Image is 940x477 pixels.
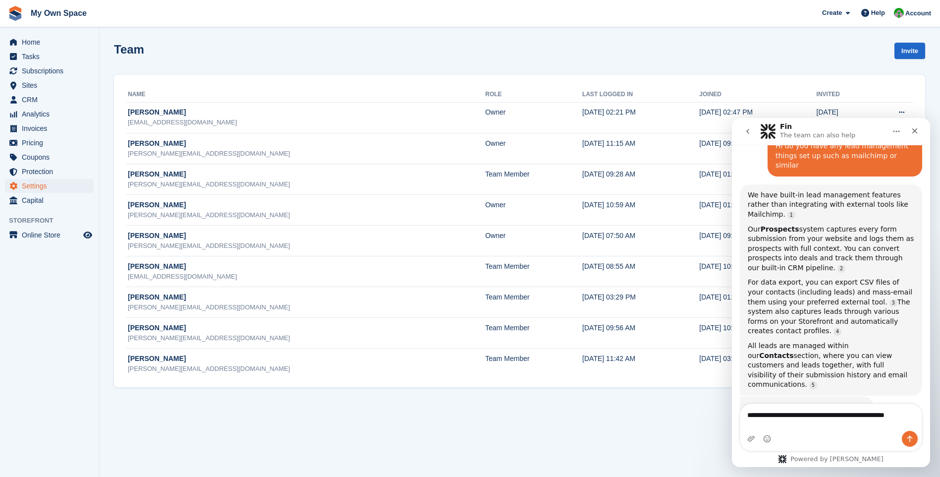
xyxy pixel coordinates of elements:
[5,107,94,121] a: menu
[128,261,485,272] div: [PERSON_NAME]
[8,6,23,21] img: stora-icon-8386f47178a22dfd0bd8f6a31ec36ba5ce8667c1dd55bd0f319d3a0aa187defe.svg
[732,118,930,467] iframe: Intercom live chat
[485,256,582,287] td: Team Member
[22,193,81,207] span: Capital
[22,165,81,179] span: Protection
[128,292,485,302] div: [PERSON_NAME]
[22,35,81,49] span: Home
[817,102,868,133] td: [DATE]
[128,138,485,149] div: [PERSON_NAME]
[582,194,699,225] td: [DATE] 10:59 AM
[699,87,816,103] th: Joined
[128,210,485,220] div: [PERSON_NAME][EMAIL_ADDRESS][DOMAIN_NAME]
[894,43,925,59] a: Invite
[582,226,699,256] td: [DATE] 07:50 AM
[5,136,94,150] a: menu
[485,194,582,225] td: Owner
[699,194,816,225] td: [DATE] 01:31 PM
[699,164,816,194] td: [DATE] 01:09 PM
[822,8,842,18] span: Create
[128,302,485,312] div: [PERSON_NAME][EMAIL_ADDRESS][DOMAIN_NAME]
[485,133,582,164] td: Owner
[22,50,81,63] span: Tasks
[582,256,699,287] td: [DATE] 08:55 AM
[5,121,94,135] a: menu
[582,102,699,133] td: [DATE] 02:21 PM
[699,133,816,164] td: [DATE] 09:41 AM
[905,8,931,18] span: Account
[22,78,81,92] span: Sites
[699,226,816,256] td: [DATE] 09:25 AM
[128,200,485,210] div: [PERSON_NAME]
[128,333,485,343] div: [PERSON_NAME][EMAIL_ADDRESS][DOMAIN_NAME]
[128,149,485,159] div: [PERSON_NAME][EMAIL_ADDRESS][DOMAIN_NAME]
[128,354,485,364] div: [PERSON_NAME]
[871,8,885,18] span: Help
[699,349,816,379] td: [DATE] 03:20 PM
[22,228,81,242] span: Online Store
[82,229,94,241] a: Preview store
[128,323,485,333] div: [PERSON_NAME]
[5,50,94,63] a: menu
[5,35,94,49] a: menu
[582,318,699,349] td: [DATE] 09:56 AM
[5,93,94,107] a: menu
[22,179,81,193] span: Settings
[485,226,582,256] td: Owner
[582,164,699,194] td: [DATE] 09:28 AM
[485,164,582,194] td: Team Member
[817,87,868,103] th: Invited
[699,318,816,349] td: [DATE] 10:04 AM
[485,318,582,349] td: Team Member
[128,272,485,282] div: [EMAIL_ADDRESS][DOMAIN_NAME]
[22,150,81,164] span: Coupons
[9,216,99,226] span: Storefront
[22,121,81,135] span: Invoices
[5,165,94,179] a: menu
[22,107,81,121] span: Analytics
[128,169,485,179] div: [PERSON_NAME]
[894,8,904,18] img: Paula Harris
[5,193,94,207] a: menu
[582,349,699,379] td: [DATE] 11:42 AM
[582,133,699,164] td: [DATE] 11:15 AM
[22,93,81,107] span: CRM
[485,102,582,133] td: Owner
[5,64,94,78] a: menu
[27,5,91,21] a: My Own Space
[485,87,582,103] th: Role
[128,107,485,118] div: [PERSON_NAME]
[126,87,485,103] th: Name
[128,364,485,374] div: [PERSON_NAME][EMAIL_ADDRESS][DOMAIN_NAME]
[22,136,81,150] span: Pricing
[128,118,485,127] div: [EMAIL_ADDRESS][DOMAIN_NAME]
[128,179,485,189] div: [PERSON_NAME][EMAIL_ADDRESS][DOMAIN_NAME]
[22,64,81,78] span: Subscriptions
[128,241,485,251] div: [PERSON_NAME][EMAIL_ADDRESS][DOMAIN_NAME]
[114,43,144,56] h1: Team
